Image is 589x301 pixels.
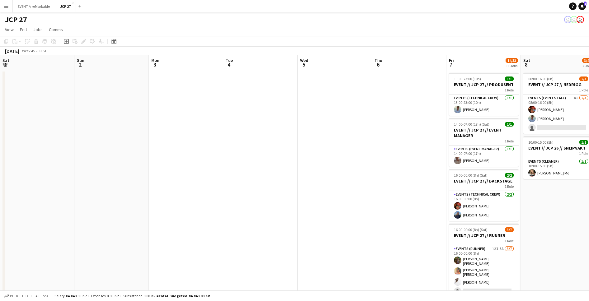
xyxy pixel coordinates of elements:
span: 1 Role [505,238,514,243]
span: 2 [76,61,84,68]
span: 16:00-00:00 (8h) (Sat) [454,173,488,178]
span: 1/1 [505,122,514,127]
app-job-card: 16:00-00:00 (8h) (Sat)2/2EVENT // JCP 27 // BACKSTAGE1 RoleEvents (Technical Crew)2/216:00-00:00 ... [449,169,519,221]
span: All jobs [34,294,49,298]
app-card-role: Events (Technical Crew)2/216:00-00:00 (8h)[PERSON_NAME][PERSON_NAME] [449,191,519,221]
span: 14/53 [506,58,518,63]
span: Thu [375,58,382,63]
span: Jobs [33,27,43,32]
span: Wed [300,58,308,63]
span: 08:00-16:00 (8h) [528,76,554,81]
span: Comms [49,27,63,32]
span: Sat [2,58,9,63]
span: 1 Role [505,139,514,143]
span: 16:00-00:00 (8h) (Sat) [454,227,488,232]
button: EVENT // reMarkable [13,0,55,12]
span: 2/3 [579,76,588,81]
span: View [5,27,14,32]
h3: EVENT // JCP 27 // BACKSTAGE [449,178,519,184]
span: 2/2 [505,173,514,178]
a: View [2,25,16,34]
span: Week 45 [21,49,36,53]
span: 1 [2,61,9,68]
span: 10:00-15:00 (5h) [528,140,554,145]
span: Fri [449,58,454,63]
app-job-card: 13:00-23:00 (10h)1/1EVENT // JCP 27 // PRODUSENT1 RoleEvents (Technical Crew)1/113:00-23:00 (10h)... [449,73,519,116]
span: 1/1 [505,76,514,81]
h3: EVENT // JCP 27 // PRODUSENT [449,82,519,87]
span: 14:00-07:00 (17h) (Sat) [454,122,489,127]
span: Total Budgeted 84 840.00 KR [158,294,210,298]
app-card-role: Events (Event Manager)1/114:00-07:00 (17h)[PERSON_NAME] [449,146,519,167]
span: 13:00-23:00 (10h) [454,76,481,81]
app-user-avatar: Mille Jacobsen [564,16,572,23]
div: 11 Jobs [506,63,518,68]
app-user-avatar: Mille Jacobsen [570,16,578,23]
a: 2 [578,2,586,10]
span: 2 [584,2,587,6]
span: Sat [523,58,530,63]
a: Comms [46,25,65,34]
span: 4 [225,61,233,68]
h3: EVENT // JCP 27 // EVENT MANAGER [449,127,519,138]
span: 5 [299,61,308,68]
app-card-role: Events (Technical Crew)1/113:00-23:00 (10h)[PERSON_NAME] [449,95,519,116]
app-user-avatar: Mille Jacobsen [577,16,584,23]
span: 6 [374,61,382,68]
button: JCP 27 [55,0,76,12]
span: 1 Role [505,88,514,92]
span: Tue [226,58,233,63]
h3: EVENT // JCP 27 // RUNNER [449,233,519,238]
span: Mon [151,58,159,63]
span: 1/1 [579,140,588,145]
span: 1 Role [579,88,588,92]
app-job-card: 14:00-07:00 (17h) (Sat)1/1EVENT // JCP 27 // EVENT MANAGER1 RoleEvents (Event Manager)1/114:00-07... [449,118,519,167]
span: 7 [448,61,454,68]
h1: JCP 27 [5,15,27,24]
a: Edit [17,25,30,34]
span: 3/7 [505,227,514,232]
div: [DATE] [5,48,19,54]
span: 8 [522,61,530,68]
span: Budgeted [10,294,28,298]
a: Jobs [31,25,45,34]
span: Edit [20,27,27,32]
span: Sun [77,58,84,63]
div: CEST [39,49,47,53]
button: Budgeted [3,293,29,299]
span: 3 [150,61,159,68]
span: 1 Role [579,151,588,156]
div: Salary 84 840.00 KR + Expenses 0.00 KR + Subsistence 0.00 KR = [54,294,210,298]
span: 1 Role [505,184,514,189]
